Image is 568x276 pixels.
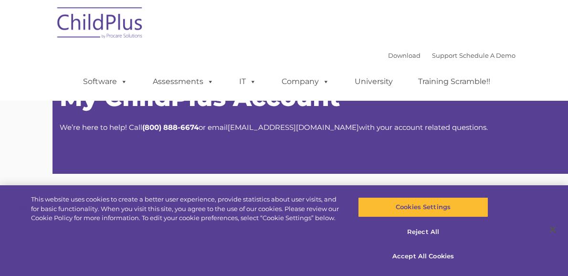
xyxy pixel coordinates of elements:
a: Company [272,72,339,91]
button: Cookies Settings [358,197,489,217]
a: Support [432,52,457,59]
div: This website uses cookies to create a better user experience, provide statistics about user visit... [31,195,341,223]
a: Schedule A Demo [459,52,515,59]
img: ChildPlus by Procare Solutions [53,0,148,48]
button: Accept All Cookies [358,246,489,266]
a: Assessments [143,72,223,91]
a: [EMAIL_ADDRESS][DOMAIN_NAME] [228,123,359,132]
button: Reject All [358,222,489,242]
a: Training Scramble!! [409,72,500,91]
span: We’re here to help! Call or email with your account related questions. [60,123,488,132]
a: University [345,72,402,91]
a: Software [74,72,137,91]
button: Close [542,219,563,240]
a: IT [230,72,266,91]
a: Download [388,52,421,59]
font: | [388,52,515,59]
strong: ( [142,123,145,132]
strong: 800) 888-6674 [145,123,199,132]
